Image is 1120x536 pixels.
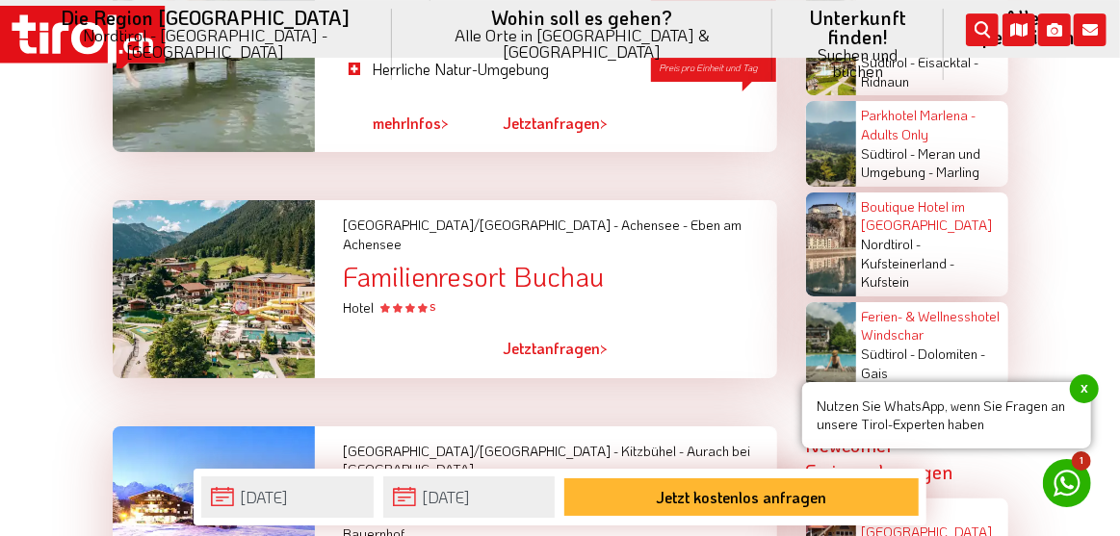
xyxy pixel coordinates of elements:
span: Südtirol - [861,345,915,363]
span: Marling [936,163,979,181]
span: > [441,113,449,133]
span: Gais [861,364,888,382]
a: Parkhotel Marlena - Adults Only [861,106,976,143]
i: Karte öffnen [1003,13,1035,46]
a: Boutique Hotel im [GEOGRAPHIC_DATA] [861,197,992,235]
strong: Newcomer Ferienwohnungen [806,432,953,484]
small: Suchen und buchen [795,46,921,79]
i: Fotogalerie [1038,13,1071,46]
span: mehr [373,113,406,133]
span: Jetzt [503,113,536,133]
span: 1 [1072,451,1091,471]
a: 1 Nutzen Sie WhatsApp, wenn Sie Fragen an unsere Tirol-Experten habenx [1043,459,1091,507]
span: Kufstein [861,272,909,291]
span: Südtirol - [861,144,915,163]
span: > [600,113,608,133]
input: Abreise [383,476,556,518]
span: Kitzbühel - [622,442,685,460]
span: Eben am Achensee [344,216,742,253]
a: Ferien- & Wellnesshotel Windschar [861,307,1000,345]
span: Nutzen Sie WhatsApp, wenn Sie Fragen an unsere Tirol-Experten haben [802,382,1091,448]
span: Aurach bei [GEOGRAPHIC_DATA] [344,442,751,479]
i: Kontakt [1074,13,1107,46]
span: x [1070,374,1099,403]
a: mehrInfos> [373,101,449,145]
a: Jetztanfragen> [503,326,608,370]
span: Achensee - [622,216,689,234]
span: [GEOGRAPHIC_DATA]/[GEOGRAPHIC_DATA] - [344,442,619,460]
input: Anreise [201,476,374,518]
div: Familienresort Buchau [344,262,777,292]
a: Jetztanfragen> [503,101,608,145]
span: Kufsteinerland - [861,254,954,272]
button: Jetzt kostenlos anfragen [564,478,918,516]
span: Jetzt [503,338,536,358]
span: Nordtirol - [861,235,921,253]
span: Meran und Umgebung - [861,144,980,182]
sup: S [430,300,436,314]
span: [GEOGRAPHIC_DATA]/[GEOGRAPHIC_DATA] - [344,216,619,234]
span: Dolomiten - [918,345,985,363]
small: Nordtirol - [GEOGRAPHIC_DATA] - [GEOGRAPHIC_DATA] [42,27,369,60]
span: > [600,338,608,358]
small: Alle Orte in [GEOGRAPHIC_DATA] & [GEOGRAPHIC_DATA] [415,27,750,60]
span: Hotel [344,298,436,317]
